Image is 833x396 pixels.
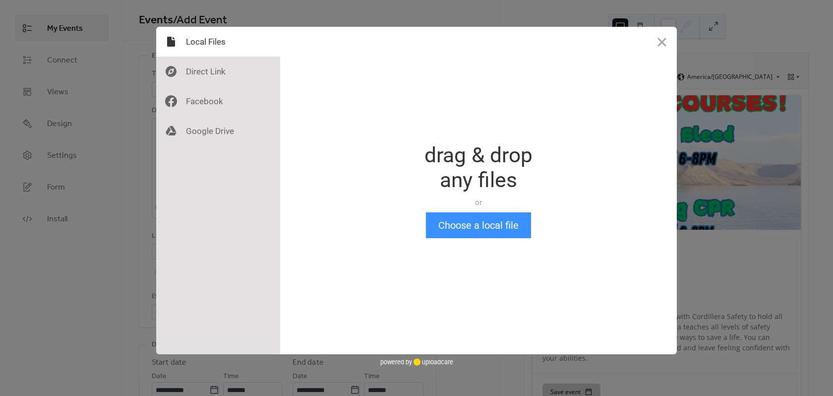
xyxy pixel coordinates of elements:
[156,86,280,116] div: Facebook
[380,354,453,369] div: powered by
[156,27,280,57] div: Local Files
[426,212,531,238] button: Choose a local file
[156,57,280,86] div: Direct Link
[424,198,533,207] div: or
[424,143,533,193] div: drag & drop any files
[412,358,453,366] a: uploadcare
[156,116,280,146] div: Google Drive
[647,27,677,57] button: Close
